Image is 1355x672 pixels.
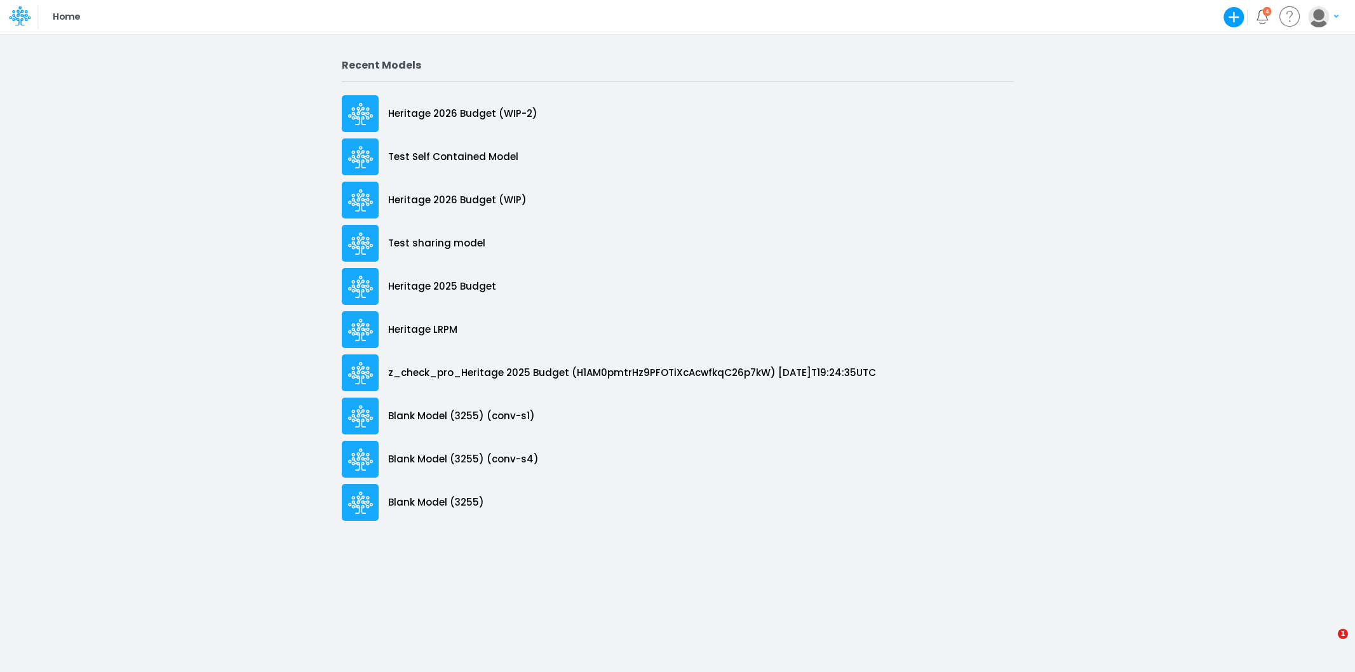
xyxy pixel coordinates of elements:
[342,135,1014,178] a: Test Self Contained Model
[388,279,496,294] p: Heritage 2025 Budget
[388,236,485,251] p: Test sharing model
[342,351,1014,394] a: z_check_pro_Heritage 2025 Budget (H1AM0pmtrHz9PFOTiXcAcwfkqC26p7kW) [DATE]T19:24:35UTC
[388,193,527,208] p: Heritage 2026 Budget (WIP)
[342,222,1014,265] a: Test sharing model
[1265,8,1269,14] div: 4 unread items
[342,92,1014,135] a: Heritage 2026 Budget (WIP-2)
[342,178,1014,222] a: Heritage 2026 Budget (WIP)
[388,150,518,165] p: Test Self Contained Model
[342,59,1014,71] h2: Recent Models
[388,323,457,337] p: Heritage LRPM
[1312,629,1342,659] iframe: Intercom live chat
[342,438,1014,481] a: Blank Model (3255) (conv-s4)
[388,107,537,121] p: Heritage 2026 Budget (WIP-2)
[53,10,80,24] p: Home
[342,481,1014,524] a: Blank Model (3255)
[342,265,1014,308] a: Heritage 2025 Budget
[1255,10,1270,24] a: Notifications
[388,452,539,467] p: Blank Model (3255) (conv-s4)
[388,495,484,510] p: Blank Model (3255)
[342,308,1014,351] a: Heritage LRPM
[388,366,876,380] p: z_check_pro_Heritage 2025 Budget (H1AM0pmtrHz9PFOTiXcAcwfkqC26p7kW) [DATE]T19:24:35UTC
[388,409,535,424] p: Blank Model (3255) (conv-s1)
[1338,629,1348,639] span: 1
[342,394,1014,438] a: Blank Model (3255) (conv-s1)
